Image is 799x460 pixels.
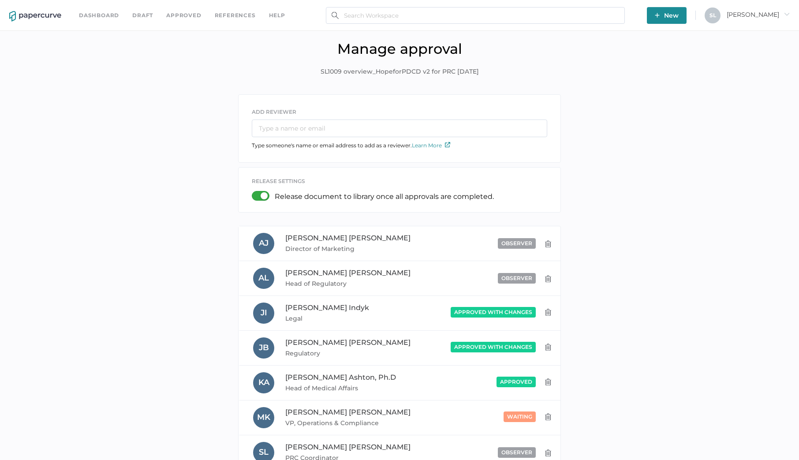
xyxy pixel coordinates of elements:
h1: Manage approval [7,40,792,57]
span: J I [261,308,267,318]
img: plus-white.e19ec114.svg [655,13,660,18]
img: delete [545,449,552,456]
input: Type a name or email [252,120,547,137]
a: Learn More [412,142,450,149]
span: Legal [285,313,418,324]
a: Dashboard [79,11,119,20]
img: delete [545,378,552,385]
span: Head of Medical Affairs [285,383,418,393]
span: M K [257,412,270,422]
span: VP, Operations & Compliance [285,418,418,428]
span: [PERSON_NAME] Ashton, Ph.D [285,373,396,381]
span: ADD REVIEWER [252,108,296,115]
a: References [215,11,256,20]
span: New [655,7,679,24]
span: observer [501,449,532,456]
span: Head of Regulatory [285,278,418,289]
img: delete [545,240,552,247]
img: delete [545,413,552,420]
span: SL1009 overview_HopeforPDCD v2 for PRC [DATE] [321,67,479,77]
span: [PERSON_NAME] [PERSON_NAME] [285,408,411,416]
img: delete [545,275,552,282]
span: [PERSON_NAME] [PERSON_NAME] [285,338,411,347]
span: observer [501,275,532,281]
span: release settings [252,178,305,184]
img: delete [545,309,552,316]
span: approved with changes [454,309,532,315]
span: [PERSON_NAME] [PERSON_NAME] [285,443,411,451]
span: [PERSON_NAME] [PERSON_NAME] [285,269,411,277]
span: observer [501,240,532,247]
button: New [647,7,687,24]
span: Director of Marketing [285,243,418,254]
p: Release document to library once all approvals are completed. [275,192,494,201]
span: approved with changes [454,344,532,350]
span: S L [709,12,716,19]
img: delete [545,344,552,351]
span: [PERSON_NAME] [PERSON_NAME] [285,234,411,242]
input: Search Workspace [326,7,625,24]
img: external-link-icon.7ec190a1.svg [445,142,450,147]
span: A L [258,273,269,283]
span: K A [258,378,269,387]
span: A J [259,238,269,248]
img: search.bf03fe8b.svg [332,12,339,19]
span: Type someone's name or email address to add as a reviewer. [252,142,450,149]
span: J B [259,343,269,352]
div: help [269,11,285,20]
span: [PERSON_NAME] Indyk [285,303,369,312]
span: Regulatory [285,348,418,359]
span: approved [500,378,532,385]
span: waiting [507,413,532,420]
a: Draft [132,11,153,20]
a: Approved [166,11,201,20]
span: [PERSON_NAME] [727,11,790,19]
i: arrow_right [784,11,790,17]
span: S L [259,447,269,457]
img: papercurve-logo-colour.7244d18c.svg [9,11,61,22]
